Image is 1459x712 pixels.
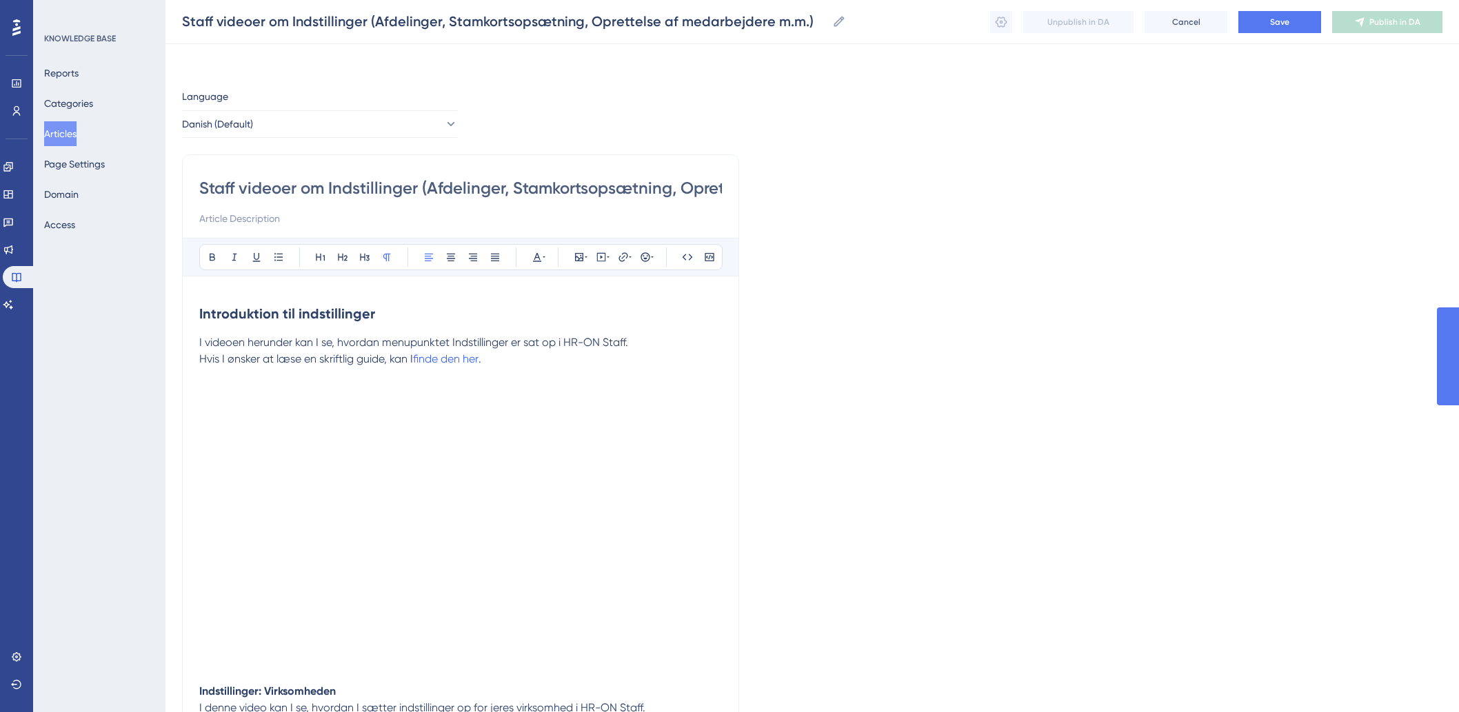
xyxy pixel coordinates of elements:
iframe: Video Player [199,400,722,650]
strong: Introduktion til indstillinger [199,305,375,322]
input: Article Title [199,177,722,199]
a: finde den her [413,352,479,365]
button: Articles [44,121,77,146]
input: Article Description [199,210,722,227]
button: Access [44,212,75,237]
span: Language [182,88,228,105]
button: Categories [44,91,93,116]
div: KNOWLEDGE BASE [44,33,116,44]
span: Publish in DA [1369,17,1420,28]
button: Cancel [1145,11,1227,33]
input: Article Name [182,12,827,31]
button: Save [1238,11,1321,33]
span: . [479,352,481,365]
span: Unpublish in DA [1047,17,1109,28]
button: Reports [44,61,79,85]
span: Hvis I ønsker at læse en skriftlig guide, kan I [199,352,413,365]
span: Save [1270,17,1289,28]
span: Cancel [1172,17,1200,28]
button: Publish in DA [1332,11,1442,33]
span: Danish (Default) [182,116,253,132]
button: Danish (Default) [182,110,458,138]
button: Page Settings [44,152,105,176]
strong: Indstillinger: Virksomheden [199,684,336,698]
span: I videoen herunder kan I se, hvordan menupunktet Indstillinger er sat op i HR-ON Staff. [199,336,628,349]
button: Unpublish in DA [1023,11,1134,33]
button: Domain [44,182,79,207]
iframe: UserGuiding AI Assistant Launcher [1401,658,1442,699]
